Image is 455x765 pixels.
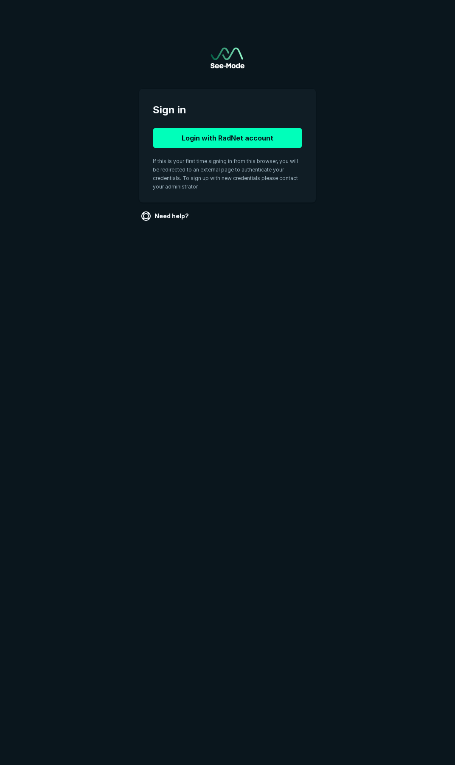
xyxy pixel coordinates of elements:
[153,128,302,148] button: Login with RadNet account
[211,48,244,68] a: Go to sign in
[211,48,244,68] img: See-Mode Logo
[153,158,298,190] span: If this is your first time signing in from this browser, you will be redirected to an external pa...
[153,102,302,118] span: Sign in
[139,209,192,223] a: Need help?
